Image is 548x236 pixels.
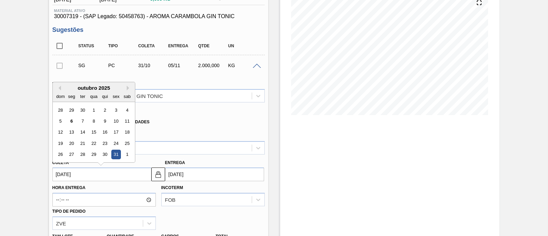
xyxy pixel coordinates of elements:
[56,139,65,148] div: Choose domingo, 19 de outubro de 2025
[54,13,263,20] span: 30007319 - (SAP Legado: 50458763) - AROMA CARAMBOLA GIN TONIC
[122,128,132,137] div: Choose sábado, 18 de outubro de 2025
[78,139,87,148] div: Choose terça-feira, 21 de outubro de 2025
[67,139,76,148] div: Choose segunda-feira, 20 de outubro de 2025
[56,86,61,90] button: Previous Month
[154,170,162,178] img: locked
[197,44,229,48] div: Qtde
[78,92,87,101] div: ter
[67,150,76,159] div: Choose segunda-feira, 27 de outubro de 2025
[111,105,121,115] div: Choose sexta-feira, 3 de outubro de 2025
[56,150,65,159] div: Choose domingo, 26 de outubro de 2025
[89,150,98,159] div: Choose quarta-feira, 29 de outubro de 2025
[111,92,121,101] div: sex
[100,116,109,126] div: Choose quinta-feira, 9 de outubro de 2025
[197,63,229,68] div: 2.000,000
[166,44,199,48] div: Entrega
[89,105,98,115] div: Choose quarta-feira, 1 de outubro de 2025
[122,116,132,126] div: Choose sábado, 11 de outubro de 2025
[111,150,121,159] div: Choose sexta-feira, 31 de outubro de 2025
[52,183,156,193] label: Hora Entrega
[100,105,109,115] div: Choose quinta-feira, 2 de outubro de 2025
[161,185,183,190] label: Incoterm
[78,128,87,137] div: Choose terça-feira, 14 de outubro de 2025
[89,92,98,101] div: qua
[78,116,87,126] div: Choose terça-feira, 7 de outubro de 2025
[100,128,109,137] div: Choose quinta-feira, 16 de outubro de 2025
[52,167,151,181] input: dd/mm/yyyy
[111,128,121,137] div: Choose sexta-feira, 17 de outubro de 2025
[56,105,65,115] div: Choose domingo, 28 de setembro de 2025
[165,197,176,203] div: FOB
[127,86,132,90] button: Next Month
[137,44,170,48] div: Coleta
[100,139,109,148] div: Choose quinta-feira, 23 de outubro de 2025
[67,92,76,101] div: seg
[165,167,264,181] input: dd/mm/yyyy
[89,116,98,126] div: Choose quarta-feira, 8 de outubro de 2025
[67,105,76,115] div: Choose segunda-feira, 29 de setembro de 2025
[89,128,98,137] div: Choose quarta-feira, 15 de outubro de 2025
[77,63,110,68] div: Sugestão Criada
[122,105,132,115] div: Choose sábado, 4 de outubro de 2025
[52,26,265,34] h3: Sugestões
[166,63,199,68] div: 05/11/2025
[56,116,65,126] div: Choose domingo, 5 de outubro de 2025
[122,139,132,148] div: Choose sábado, 25 de outubro de 2025
[122,150,132,159] div: Choose sábado, 1 de novembro de 2025
[56,128,65,137] div: Choose domingo, 12 de outubro de 2025
[107,63,139,68] div: Pedido de Compra
[165,160,185,165] label: Entrega
[151,167,165,181] button: locked
[78,150,87,159] div: Choose terça-feira, 28 de outubro de 2025
[226,63,259,68] div: KG
[56,220,66,226] div: ZVE
[53,85,135,91] div: outubro 2025
[100,92,109,101] div: qui
[226,44,259,48] div: UN
[55,104,133,160] div: month 2025-10
[54,9,263,13] span: Material ativo
[67,128,76,137] div: Choose segunda-feira, 13 de outubro de 2025
[89,139,98,148] div: Choose quarta-feira, 22 de outubro de 2025
[107,44,139,48] div: Tipo
[137,63,170,68] div: 31/10/2025
[52,209,86,214] label: Tipo de pedido
[100,150,109,159] div: Choose quinta-feira, 30 de outubro de 2025
[122,92,132,101] div: sab
[52,160,69,165] label: Coleta
[111,116,121,126] div: Choose sexta-feira, 10 de outubro de 2025
[56,92,65,101] div: dom
[77,44,110,48] div: Status
[67,116,76,126] div: Choose segunda-feira, 6 de outubro de 2025
[111,139,121,148] div: Choose sexta-feira, 24 de outubro de 2025
[78,105,87,115] div: Choose terça-feira, 30 de setembro de 2025
[52,82,73,86] label: Material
